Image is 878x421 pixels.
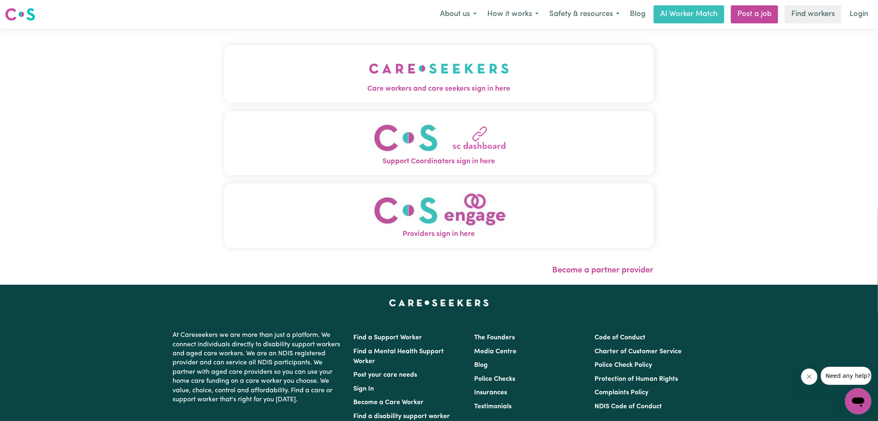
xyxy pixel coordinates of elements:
a: Find a Mental Health Support Worker [354,348,444,365]
a: Code of Conduct [595,334,645,341]
a: Become a Care Worker [354,399,424,406]
a: NDIS Code of Conduct [595,403,662,410]
a: Media Centre [474,348,516,355]
a: Become a partner provider [553,266,654,275]
a: Protection of Human Rights [595,376,678,382]
a: Charter of Customer Service [595,348,682,355]
button: Providers sign in here [224,183,654,248]
a: The Founders [474,334,515,341]
a: AI Worker Match [654,5,724,23]
p: At Careseekers we are more than just a platform. We connect individuals directly to disability su... [173,327,344,407]
a: Police Checks [474,376,515,382]
button: Safety & resources [544,6,625,23]
a: Sign In [354,386,374,392]
a: Login [845,5,873,23]
iframe: Button to launch messaging window [845,388,871,414]
iframe: Message from company [821,367,871,385]
a: Complaints Policy [595,389,648,396]
a: Post a job [731,5,778,23]
span: Care workers and care seekers sign in here [224,84,654,94]
a: Careseekers home page [389,300,489,306]
a: Testimonials [474,403,512,410]
button: About us [435,6,482,23]
button: Care workers and care seekers sign in here [224,45,654,103]
a: Insurances [474,389,507,396]
a: Find workers [785,5,841,23]
span: Providers sign in here [224,229,654,240]
img: Careseekers logo [5,7,35,22]
a: Blog [625,5,650,23]
button: How it works [482,6,544,23]
iframe: Close message [801,368,818,385]
a: Careseekers logo [5,5,35,24]
a: Post your care needs [354,372,417,378]
a: Police Check Policy [595,362,652,368]
button: Support Coordinators sign in here [224,111,654,175]
a: Find a disability support worker [354,413,450,420]
a: Blog [474,362,488,368]
span: Support Coordinators sign in here [224,156,654,167]
a: Find a Support Worker [354,334,422,341]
